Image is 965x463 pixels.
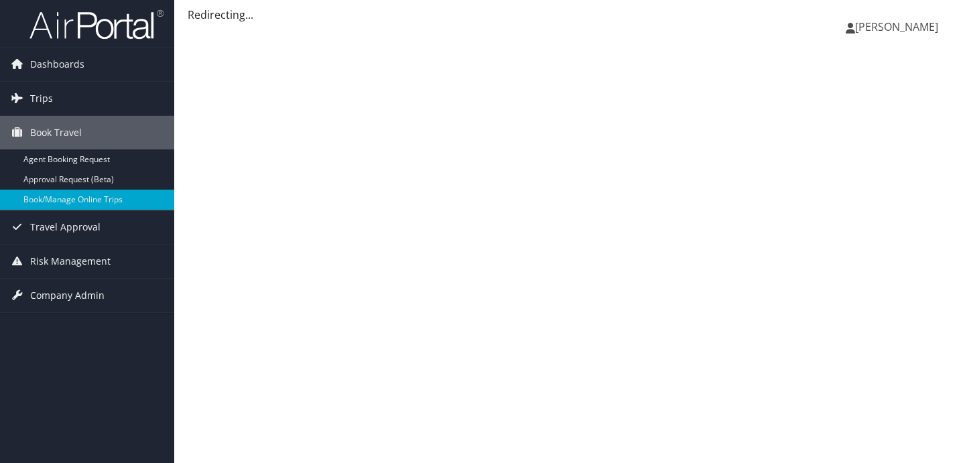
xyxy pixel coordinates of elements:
span: Travel Approval [30,210,101,244]
span: Company Admin [30,279,105,312]
a: [PERSON_NAME] [846,7,952,47]
span: Trips [30,82,53,115]
span: [PERSON_NAME] [855,19,938,34]
div: Redirecting... [188,7,952,23]
span: Dashboards [30,48,84,81]
span: Book Travel [30,116,82,149]
span: Risk Management [30,245,111,278]
img: airportal-logo.png [29,9,164,40]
